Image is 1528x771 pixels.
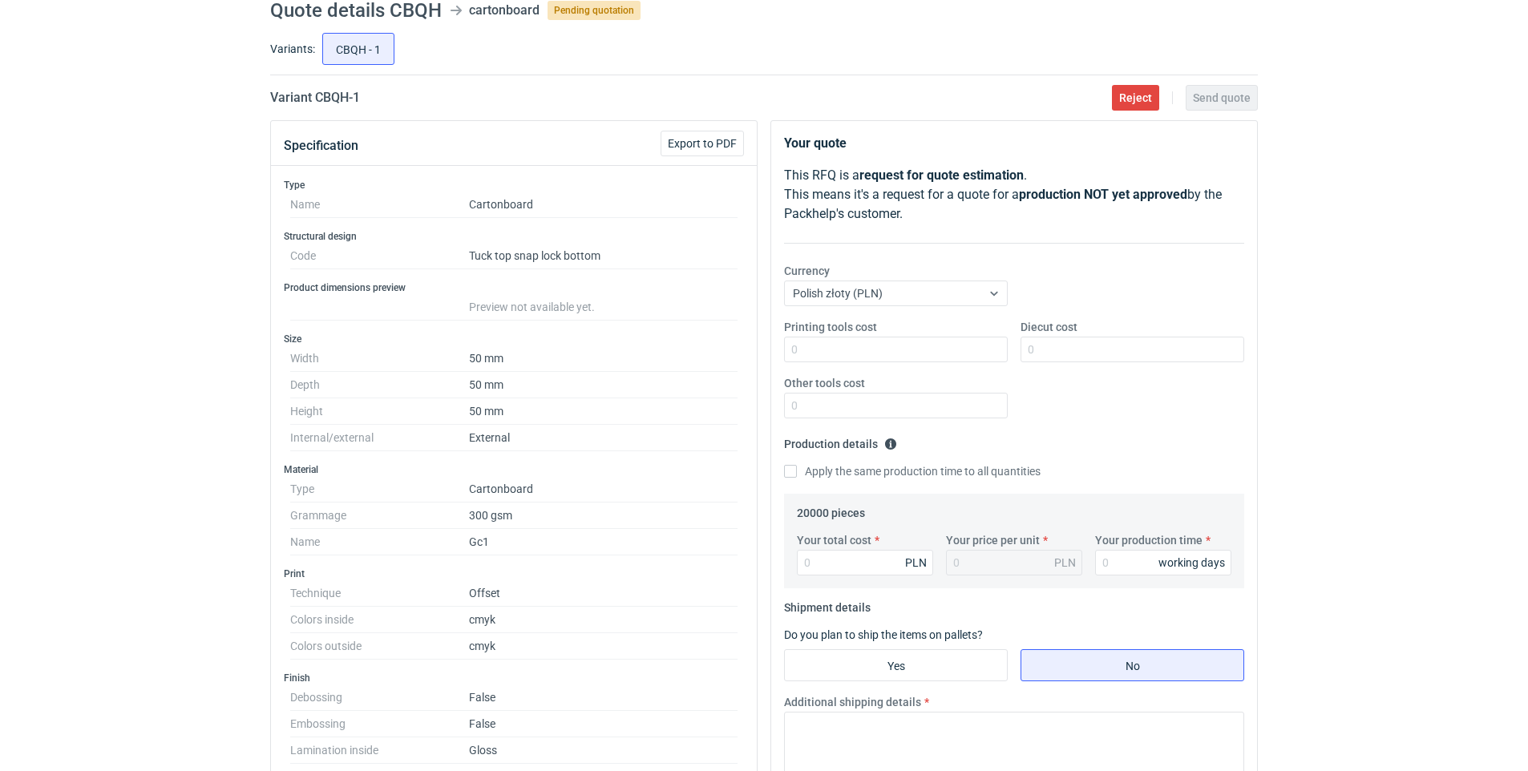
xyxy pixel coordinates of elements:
[784,649,1008,681] label: Yes
[793,287,883,300] span: Polish złoty (PLN)
[469,301,595,313] span: Preview not available yet.
[784,337,1008,362] input: 0
[784,431,897,450] legend: Production details
[1193,92,1251,103] span: Send quote
[469,737,738,764] dd: Gloss
[784,319,877,335] label: Printing tools cost
[290,684,469,711] dt: Debossing
[469,192,738,218] dd: Cartonboard
[1186,85,1258,111] button: Send quote
[270,1,442,20] h1: Quote details CBQH
[661,131,744,156] button: Export to PDF
[469,503,738,529] dd: 300 gsm
[797,550,933,575] input: 0
[469,425,738,451] dd: External
[784,463,1041,479] label: Apply the same production time to all quantities
[784,694,921,710] label: Additional shipping details
[905,555,927,571] div: PLN
[290,607,469,633] dt: Colors inside
[784,628,983,641] label: Do you plan to ship the items on pallets?
[284,281,744,294] h3: Product dimensions preview
[548,1,641,20] span: Pending quotation
[290,503,469,529] dt: Grammage
[290,398,469,425] dt: Height
[270,41,315,57] label: Variants:
[290,425,469,451] dt: Internal/external
[1054,555,1076,571] div: PLN
[469,580,738,607] dd: Offset
[290,737,469,764] dt: Lamination inside
[1095,550,1231,575] input: 0
[290,476,469,503] dt: Type
[1021,337,1244,362] input: 0
[1112,85,1159,111] button: Reject
[469,607,738,633] dd: cmyk
[290,711,469,737] dt: Embossing
[284,127,358,165] button: Specification
[1158,555,1225,571] div: working days
[1019,187,1187,202] strong: production NOT yet approved
[469,398,738,425] dd: 50 mm
[290,192,469,218] dt: Name
[469,711,738,737] dd: False
[469,476,738,503] dd: Cartonboard
[290,529,469,555] dt: Name
[284,230,744,243] h3: Structural design
[469,345,738,372] dd: 50 mm
[1095,532,1203,548] label: Your production time
[290,372,469,398] dt: Depth
[284,567,744,580] h3: Print
[1119,92,1152,103] span: Reject
[784,166,1244,224] p: This RFQ is a . This means it's a request for a quote for a by the Packhelp's customer.
[946,532,1040,548] label: Your price per unit
[784,135,847,151] strong: Your quote
[469,1,540,20] div: cartonboard
[284,179,744,192] h3: Type
[290,580,469,607] dt: Technique
[284,333,744,345] h3: Size
[284,463,744,476] h3: Material
[668,138,737,149] span: Export to PDF
[290,633,469,660] dt: Colors outside
[1021,649,1244,681] label: No
[469,529,738,555] dd: Gc1
[290,243,469,269] dt: Code
[859,168,1024,183] strong: request for quote estimation
[469,372,738,398] dd: 50 mm
[290,345,469,372] dt: Width
[469,243,738,269] dd: Tuck top snap lock bottom
[284,672,744,684] h3: Finish
[322,33,394,65] label: CBQH - 1
[469,684,738,711] dd: False
[797,532,871,548] label: Your total cost
[784,375,865,391] label: Other tools cost
[797,500,865,519] legend: 20000 pieces
[784,263,830,279] label: Currency
[784,393,1008,418] input: 0
[1021,319,1077,335] label: Diecut cost
[270,88,360,107] h2: Variant CBQH - 1
[469,633,738,660] dd: cmyk
[784,595,871,614] legend: Shipment details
